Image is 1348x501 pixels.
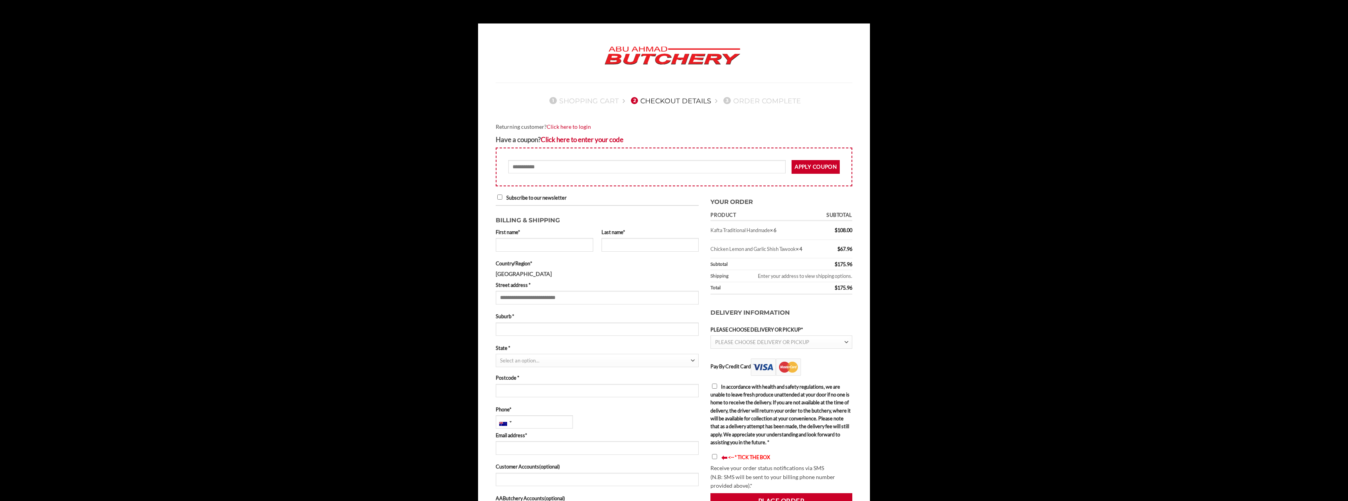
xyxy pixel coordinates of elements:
[835,227,852,233] bdi: 108.00
[710,210,819,221] th: Product
[496,416,514,428] div: Australia: +61
[496,344,699,352] label: State
[715,339,809,345] span: PLEASE CHOOSE DELIVERY OR PICKUP
[835,261,852,267] bdi: 175.96
[796,246,802,252] strong: × 4
[835,261,837,267] span: $
[710,326,852,333] label: PLEASE CHOOSE DELIVERY OR PICKUP
[792,160,840,174] button: Apply coupon
[496,281,699,289] label: Street address
[835,285,837,291] span: $
[496,90,852,111] nav: Checkout steps
[496,405,699,413] label: Phone
[837,246,852,252] bdi: 67.96
[710,221,819,240] td: Kafta Traditional Handmade
[549,97,556,104] span: 1
[712,384,717,389] input: In accordance with health and safety regulations, we are unable to leave fresh produce unattended...
[496,374,699,382] label: Postcode
[710,270,735,282] th: Shipping
[496,463,699,470] label: Customer Accounts
[721,455,728,460] img: arrow-blink.gif
[496,228,593,236] label: First name
[496,431,699,439] label: Email address
[819,210,852,221] th: Subtotal
[710,240,819,258] td: Chicken Lemon and Garlic Shish Tawook
[496,212,699,225] h3: Billing & Shipping
[710,193,852,207] h3: Your order
[712,454,717,459] input: <-- * TICK THE BOX
[496,354,699,367] span: State
[598,41,747,71] img: Abu Ahmad Butchery
[631,97,638,104] span: 2
[735,270,852,282] td: Enter your address to view shipping options.
[728,454,770,460] font: <-- * TICK THE BOX
[496,123,852,132] div: Returning customer?
[835,227,837,233] span: $
[710,300,852,326] h3: Delivery Information
[496,134,852,145] div: Have a coupon?
[506,195,567,201] span: Subscribe to our newsletter
[500,357,539,364] span: Select an option…
[710,464,852,490] p: Receive your order status notifications via SMS (N.B: SMS will be sent to your billing phone numb...
[629,97,712,105] a: 2Checkout details
[710,258,819,270] th: Subtotal
[496,270,552,277] strong: [GEOGRAPHIC_DATA]
[710,282,819,295] th: Total
[770,227,776,233] strong: × 6
[837,246,840,252] span: $
[547,123,591,130] a: Click here to login
[835,285,852,291] bdi: 175.96
[496,312,699,320] label: Suburb
[541,135,623,144] a: Enter your coupon code
[496,260,699,267] label: Country/Region
[539,463,560,470] span: (optional)
[710,363,801,369] label: Pay By Credit Card
[751,359,801,376] img: Pay By Credit Card
[497,195,502,200] input: Subscribe to our newsletter
[710,384,851,445] span: In accordance with health and safety regulations, we are unable to leave fresh produce unattended...
[602,228,699,236] label: Last name
[547,97,619,105] a: 1Shopping Cart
